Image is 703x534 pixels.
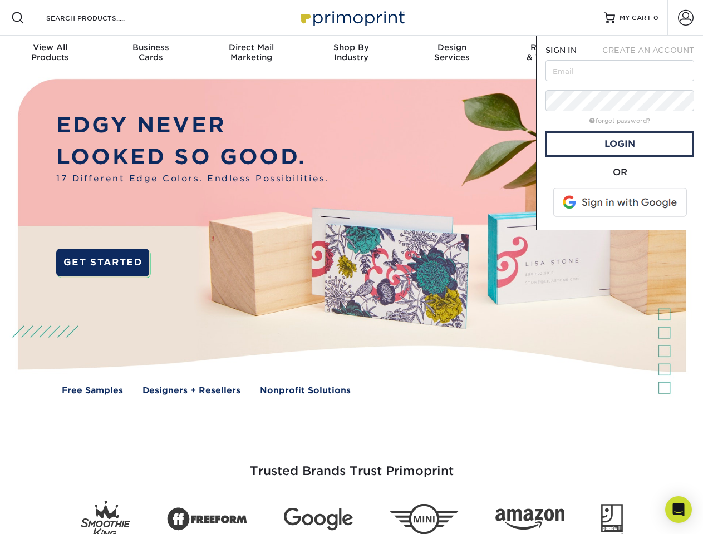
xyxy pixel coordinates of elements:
div: Marketing [201,42,301,62]
span: Business [100,42,200,52]
a: Designers + Resellers [142,384,240,397]
a: DesignServices [402,36,502,71]
span: Resources [502,42,602,52]
img: Google [284,508,353,531]
img: Amazon [495,509,564,530]
a: GET STARTED [56,249,149,276]
p: LOOKED SO GOOD. [56,141,329,173]
p: EDGY NEVER [56,110,329,141]
a: BusinessCards [100,36,200,71]
h3: Trusted Brands Trust Primoprint [26,437,677,492]
span: SIGN IN [545,46,577,55]
a: Resources& Templates [502,36,602,71]
div: Open Intercom Messenger [665,496,692,523]
a: forgot password? [589,117,650,125]
input: Email [545,60,694,81]
a: Login [545,131,694,157]
img: Primoprint [296,6,407,29]
iframe: Google Customer Reviews [3,500,95,530]
span: 17 Different Edge Colors. Endless Possibilities. [56,172,329,185]
span: Shop By [301,42,401,52]
a: Free Samples [62,384,123,397]
span: 0 [653,14,658,22]
div: Cards [100,42,200,62]
a: Shop ByIndustry [301,36,401,71]
span: CREATE AN ACCOUNT [602,46,694,55]
span: MY CART [620,13,651,23]
a: Direct MailMarketing [201,36,301,71]
span: Direct Mail [201,42,301,52]
img: Goodwill [601,504,623,534]
input: SEARCH PRODUCTS..... [45,11,154,24]
div: OR [545,166,694,179]
a: Nonprofit Solutions [260,384,351,397]
div: Industry [301,42,401,62]
div: Services [402,42,502,62]
span: Design [402,42,502,52]
div: & Templates [502,42,602,62]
